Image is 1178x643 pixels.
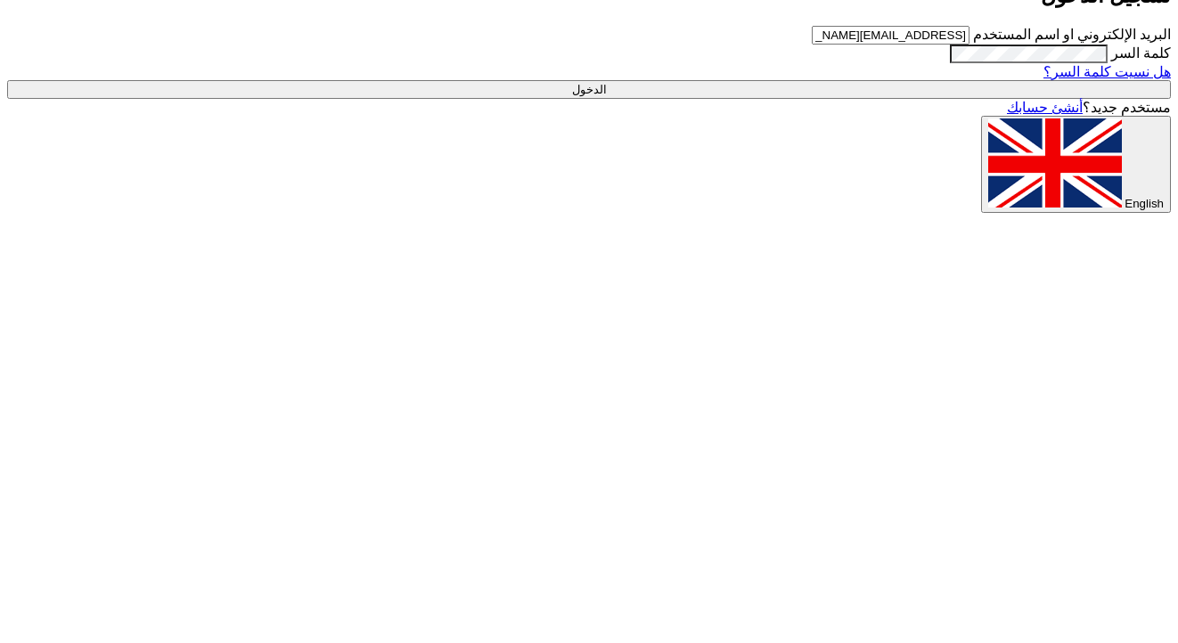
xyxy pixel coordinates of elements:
[7,80,1171,99] input: الدخول
[1007,100,1083,115] a: أنشئ حسابك
[988,118,1122,208] img: en-US.png
[812,26,969,45] input: أدخل بريد العمل الإلكتروني او اسم المستخدم الخاص بك ...
[1125,197,1164,210] span: English
[973,27,1171,42] label: البريد الإلكتروني او اسم المستخدم
[981,116,1171,213] button: English
[7,99,1171,116] div: مستخدم جديد؟
[1111,45,1171,61] label: كلمة السر
[1043,64,1171,79] a: هل نسيت كلمة السر؟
